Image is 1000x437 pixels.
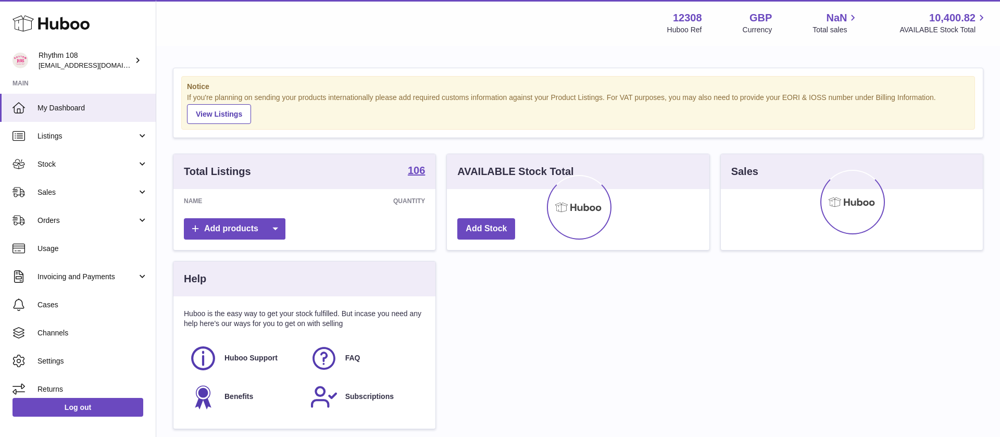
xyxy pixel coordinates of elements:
[813,25,859,35] span: Total sales
[12,53,28,68] img: orders@rhythm108.com
[310,383,420,411] a: Subscriptions
[929,11,976,25] span: 10,400.82
[673,11,702,25] strong: 12308
[187,93,969,124] div: If you're planning on sending your products internationally please add required customs informati...
[184,218,285,240] a: Add products
[899,25,988,35] span: AVAILABLE Stock Total
[37,272,137,282] span: Invoicing and Payments
[184,309,425,329] p: Huboo is the easy way to get your stock fulfilled. But incase you need any help here's our ways f...
[12,398,143,417] a: Log out
[899,11,988,35] a: 10,400.82 AVAILABLE Stock Total
[39,51,132,70] div: Rhythm 108
[37,356,148,366] span: Settings
[224,392,253,402] span: Benefits
[187,104,251,124] a: View Listings
[224,353,278,363] span: Huboo Support
[37,384,148,394] span: Returns
[285,189,436,213] th: Quantity
[37,216,137,226] span: Orders
[310,344,420,372] a: FAQ
[189,383,299,411] a: Benefits
[189,344,299,372] a: Huboo Support
[37,300,148,310] span: Cases
[813,11,859,35] a: NaN Total sales
[187,82,969,92] strong: Notice
[173,189,285,213] th: Name
[37,188,137,197] span: Sales
[184,272,206,286] h3: Help
[749,11,772,25] strong: GBP
[457,165,573,179] h3: AVAILABLE Stock Total
[37,328,148,338] span: Channels
[667,25,702,35] div: Huboo Ref
[37,159,137,169] span: Stock
[39,61,153,69] span: [EMAIL_ADDRESS][DOMAIN_NAME]
[731,165,758,179] h3: Sales
[345,353,360,363] span: FAQ
[37,131,137,141] span: Listings
[408,165,425,178] a: 106
[37,244,148,254] span: Usage
[345,392,394,402] span: Subscriptions
[184,165,251,179] h3: Total Listings
[743,25,772,35] div: Currency
[37,103,148,113] span: My Dashboard
[408,165,425,176] strong: 106
[457,218,515,240] a: Add Stock
[826,11,847,25] span: NaN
